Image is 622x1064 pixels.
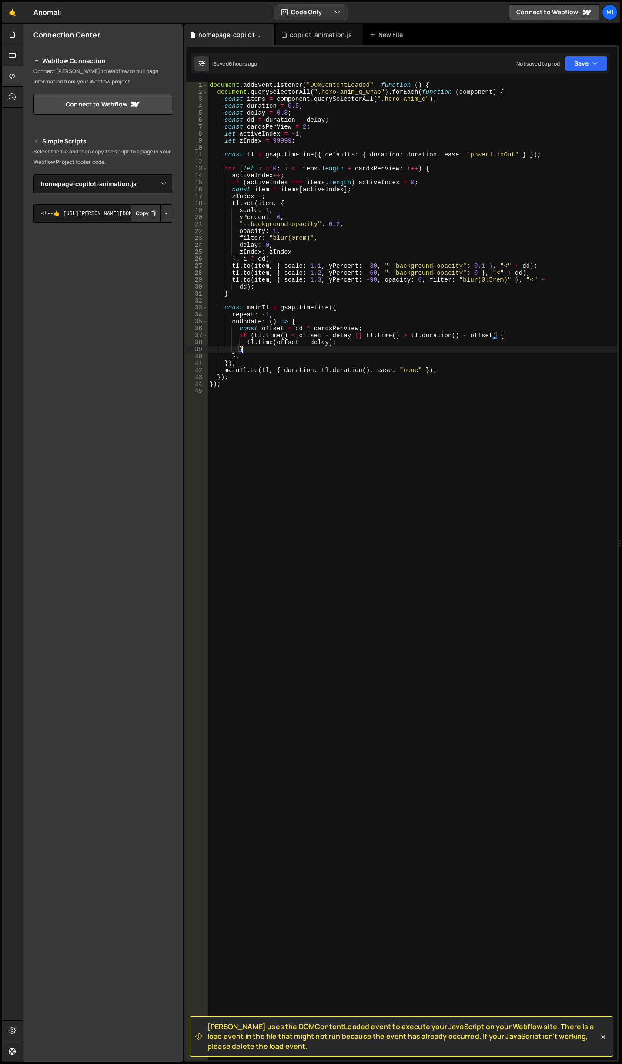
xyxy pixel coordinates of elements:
div: 44 [186,381,208,388]
div: 28 [186,269,208,276]
div: 21 [186,221,208,228]
div: 6 hours ago [229,60,257,67]
button: Code Only [274,4,348,20]
div: 30 [186,283,208,290]
p: Connect [PERSON_NAME] to Webflow to pull page information from your Webflow project [33,66,172,87]
div: 8 [186,130,208,137]
div: 24 [186,242,208,249]
div: Anomali [33,7,61,17]
iframe: YouTube video player [33,321,173,399]
h2: Simple Scripts [33,136,172,146]
div: 13 [186,165,208,172]
div: 32 [186,297,208,304]
div: 37 [186,332,208,339]
div: 33 [186,304,208,311]
div: homepage-copilot-animation.js [198,30,264,39]
div: 2 [186,89,208,96]
div: 7 [186,123,208,130]
button: Copy [131,204,161,223]
div: 29 [186,276,208,283]
div: 19 [186,207,208,214]
div: 45 [186,388,208,395]
div: 14 [186,172,208,179]
textarea: <!--🤙 [URL][PERSON_NAME][DOMAIN_NAME]> <script>document.addEventListener("DOMContentLoaded", func... [33,204,172,223]
div: 42 [186,367,208,374]
div: Button group with nested dropdown [131,204,172,223]
div: 41 [186,360,208,367]
iframe: YouTube video player [33,237,173,315]
div: 40 [186,353,208,360]
div: 31 [186,290,208,297]
div: 35 [186,318,208,325]
div: 12 [186,158,208,165]
div: New File [370,30,406,39]
div: 43 [186,374,208,381]
div: 39 [186,346,208,353]
div: 5 [186,110,208,116]
span: [PERSON_NAME] uses the DOMContentLoaded event to execute your JavaScript on your Webflow site. Th... [207,1022,599,1051]
div: 1 [186,82,208,89]
p: Select the file and then copy the script to a page in your Webflow Project footer code. [33,146,172,167]
div: 34 [186,311,208,318]
div: 25 [186,249,208,256]
div: 6 [186,116,208,123]
div: 10 [186,144,208,151]
a: Connect to Webflow [33,94,172,115]
div: 36 [186,325,208,332]
div: 15 [186,179,208,186]
div: 38 [186,339,208,346]
div: Not saved to prod [516,60,560,67]
div: 4 [186,103,208,110]
div: 26 [186,256,208,263]
h2: Webflow Connection [33,56,172,66]
div: 3 [186,96,208,103]
h2: Connection Center [33,30,100,40]
div: 20 [186,214,208,221]
div: 11 [186,151,208,158]
button: Save [565,56,607,71]
a: Connect to Webflow [509,4,599,20]
div: copilot-animation.js [290,30,352,39]
a: 🤙 [2,2,23,23]
div: 18 [186,200,208,207]
div: 9 [186,137,208,144]
div: 23 [186,235,208,242]
div: 27 [186,263,208,269]
div: 16 [186,186,208,193]
div: Saved [213,60,257,67]
div: 17 [186,193,208,200]
a: Mi [602,4,618,20]
div: 22 [186,228,208,235]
